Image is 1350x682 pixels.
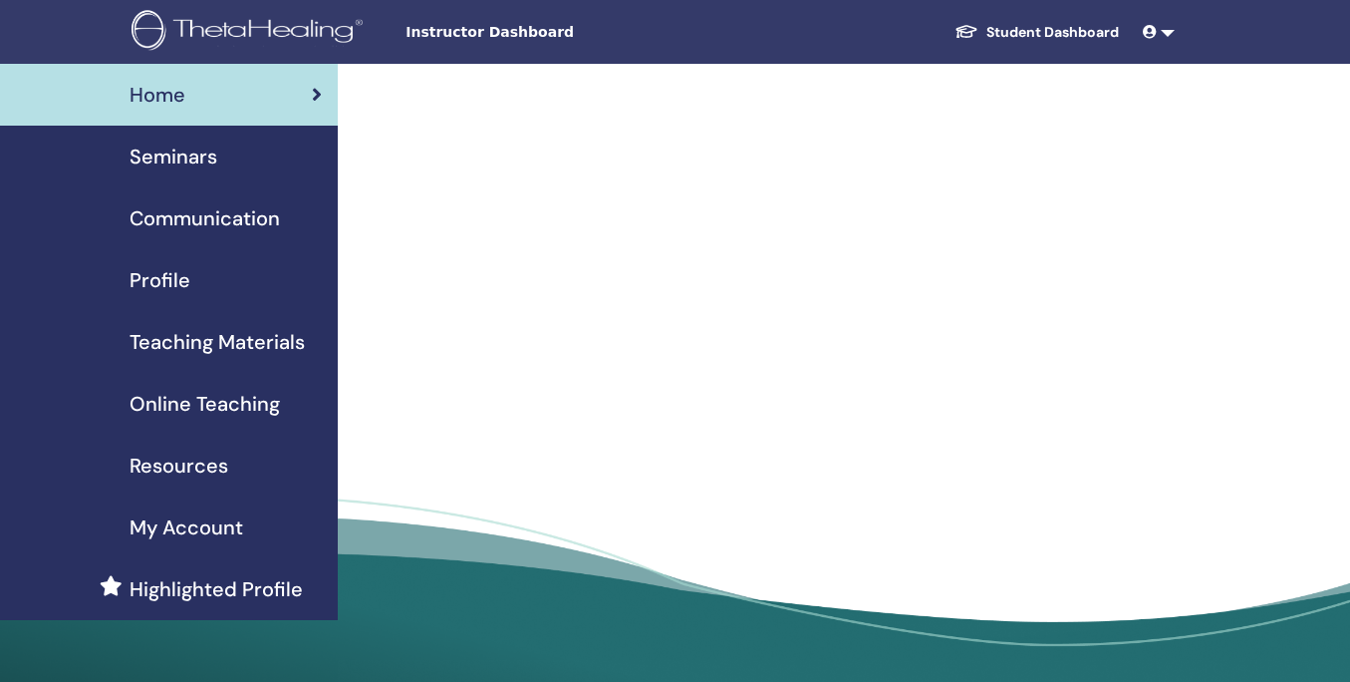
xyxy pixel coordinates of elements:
[130,512,243,542] span: My Account
[130,80,185,110] span: Home
[130,451,228,481] span: Resources
[130,142,217,171] span: Seminars
[130,265,190,295] span: Profile
[954,23,978,40] img: graduation-cap-white.svg
[130,389,280,419] span: Online Teaching
[130,203,280,233] span: Communication
[132,10,370,55] img: logo.png
[939,14,1135,51] a: Student Dashboard
[130,327,305,357] span: Teaching Materials
[130,574,303,604] span: Highlighted Profile
[405,22,704,43] span: Instructor Dashboard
